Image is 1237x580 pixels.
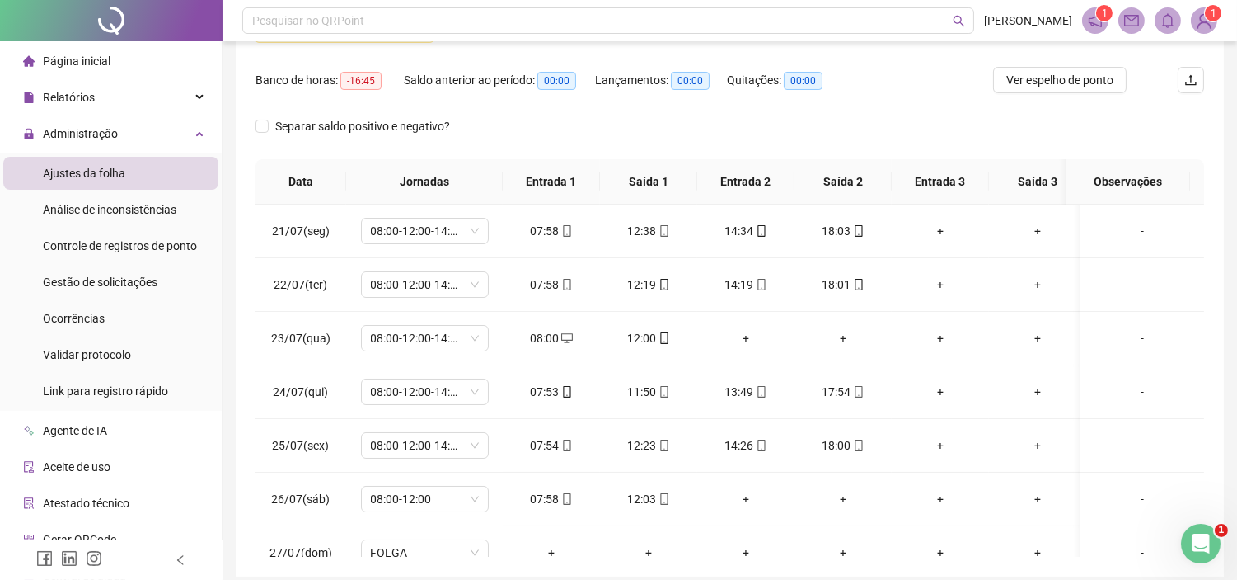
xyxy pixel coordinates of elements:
div: + [905,383,976,401]
span: 24/07(qui) [274,385,329,398]
div: - [1094,490,1191,508]
div: 14:34 [710,222,781,240]
span: 21/07(seg) [272,224,330,238]
span: mobile [657,440,670,451]
div: + [905,276,976,294]
span: solution [23,497,35,509]
span: Gerar QRCode [43,533,116,546]
span: mobile [560,493,573,505]
div: + [1002,329,1073,347]
span: 08:00-12:00-14:00-18:00 [371,433,479,458]
th: Data [255,159,346,205]
div: 18:00 [808,436,879,455]
div: + [1002,544,1073,562]
span: 08:00-12:00-14:00-18:00 [371,380,479,404]
div: + [710,544,781,562]
span: mobile [560,279,573,290]
div: 14:26 [710,436,781,455]
span: 08:00-12:00-14:00-18:00 [371,219,479,243]
div: 12:19 [613,276,684,294]
th: Saída 3 [989,159,1086,205]
div: + [905,329,976,347]
span: Separar saldo positivo e negativo? [269,117,457,135]
div: Saldo anterior ao período: [404,71,595,90]
span: mobile [851,225,864,237]
div: + [808,490,879,508]
span: mobile [754,386,767,398]
span: Controle de registros de ponto [43,239,197,252]
span: 08:00-12:00-14:00-18:00 [371,272,479,297]
div: 18:03 [808,222,879,240]
span: Observações [1080,172,1177,191]
span: mobile [851,279,864,290]
div: - [1094,276,1191,294]
div: + [710,329,781,347]
div: 17:54 [808,383,879,401]
span: notification [1088,13,1103,28]
span: 00:00 [671,72,710,90]
div: + [1002,490,1073,508]
div: 12:23 [613,436,684,455]
span: instagram [86,550,102,567]
span: mobile [851,440,864,451]
div: + [808,329,879,347]
th: Observações [1066,159,1190,205]
div: + [613,544,684,562]
div: Quitações: [727,71,846,90]
span: 25/07(sex) [273,439,330,452]
div: + [1002,276,1073,294]
span: FOLGA [371,540,479,565]
div: - [1094,329,1191,347]
span: mobile [754,440,767,451]
span: 08:00-12:00-14:00-18:00 [371,326,479,351]
span: Link para registro rápido [43,384,168,398]
span: mobile [560,225,573,237]
div: 12:38 [613,222,684,240]
div: - [1094,544,1191,562]
div: 07:58 [516,490,587,508]
div: Banco de horas: [255,71,404,90]
span: audit [23,461,35,473]
div: 14:19 [710,276,781,294]
span: 23/07(qua) [271,332,330,345]
div: + [905,436,976,455]
div: - [1094,436,1191,455]
span: bell [1160,13,1175,28]
span: 1 [1215,524,1228,537]
sup: 1 [1096,5,1113,21]
span: Agente de IA [43,424,107,437]
span: Atestado técnico [43,497,129,510]
span: lock [23,128,35,139]
th: Entrada 2 [697,159,794,205]
div: + [1002,222,1073,240]
span: mail [1124,13,1139,28]
img: 75567 [1192,8,1216,33]
div: - [1094,383,1191,401]
div: 07:58 [516,276,587,294]
span: Análise de inconsistências [43,203,176,216]
th: Entrada 3 [892,159,989,205]
div: + [905,490,976,508]
span: mobile [657,493,670,505]
span: 26/07(sáb) [272,493,330,506]
span: file [23,92,35,103]
span: left [175,554,186,566]
span: 08:00-12:00 [371,487,479,512]
span: qrcode [23,534,35,545]
th: Saída 1 [600,159,697,205]
span: Administração [43,127,118,140]
span: 22/07(ter) [274,278,328,291]
div: 18:01 [808,276,879,294]
div: 12:00 [613,329,684,347]
span: mobile [560,440,573,451]
span: 27/07(dom) [269,546,332,559]
span: mobile [754,225,767,237]
div: 13:49 [710,383,781,401]
span: Validar protocolo [43,348,131,361]
span: Ver espelho de ponto [1006,71,1113,89]
span: mobile [657,279,670,290]
span: Ajustes da folha [43,167,125,180]
div: Lançamentos: [595,71,727,90]
th: Saída 2 [794,159,892,205]
span: upload [1184,73,1197,87]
